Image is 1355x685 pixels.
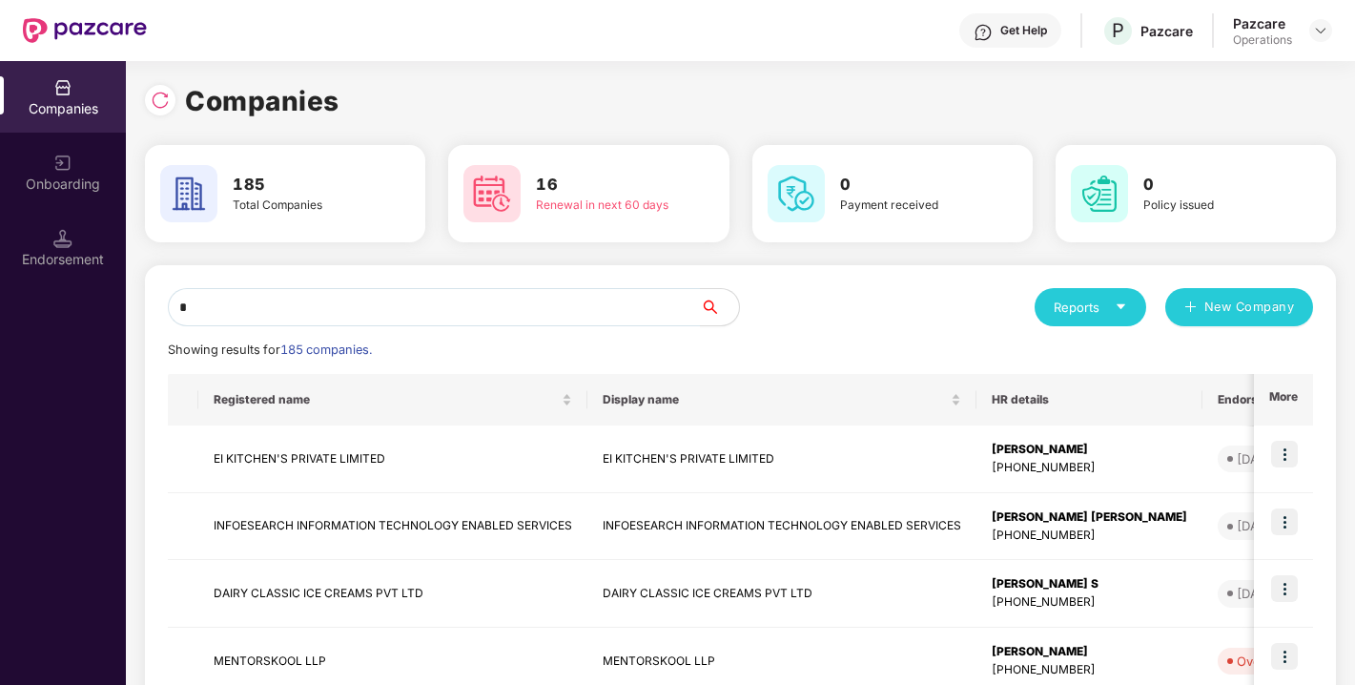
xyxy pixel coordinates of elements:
img: svg+xml;base64,PHN2ZyBpZD0iSGVscC0zMngzMiIgeG1sbnM9Imh0dHA6Ly93d3cudzMub3JnLzIwMDAvc3ZnIiB3aWR0aD... [974,23,993,42]
div: [PHONE_NUMBER] [992,661,1187,679]
span: search [700,300,739,315]
div: Renewal in next 60 days [536,197,675,215]
span: Showing results for [168,342,372,357]
img: icon [1271,441,1298,467]
img: New Pazcare Logo [23,18,147,43]
th: Registered name [198,374,587,426]
span: Display name [603,392,947,407]
img: svg+xml;base64,PHN2ZyBpZD0iUmVsb2FkLTMyeDMyIiB4bWxucz0iaHR0cDovL3d3dy53My5vcmcvMjAwMC9zdmciIHdpZH... [151,91,170,110]
th: HR details [976,374,1202,426]
img: svg+xml;base64,PHN2ZyBpZD0iQ29tcGFuaWVzIiB4bWxucz0iaHR0cDovL3d3dy53My5vcmcvMjAwMC9zdmciIHdpZHRoPS... [53,78,72,97]
div: [PERSON_NAME] [992,441,1187,459]
span: 185 companies. [280,342,372,357]
span: Endorsements [1218,392,1326,407]
div: Policy issued [1143,197,1283,215]
div: Overdue - 101d [1237,652,1332,671]
img: icon [1271,575,1298,602]
img: svg+xml;base64,PHN2ZyB4bWxucz0iaHR0cDovL3d3dy53My5vcmcvMjAwMC9zdmciIHdpZHRoPSI2MCIgaGVpZ2h0PSI2MC... [463,165,521,222]
img: icon [1271,509,1298,535]
h3: 16 [536,173,675,197]
div: Pazcare [1233,14,1292,32]
div: [PHONE_NUMBER] [992,459,1187,477]
div: [PERSON_NAME] S [992,575,1187,593]
div: Payment received [840,197,979,215]
div: [PHONE_NUMBER] [992,527,1187,545]
div: [PHONE_NUMBER] [992,593,1187,612]
td: EI KITCHEN'S PRIVATE LIMITED [587,426,976,493]
div: Pazcare [1140,22,1193,40]
th: More [1254,374,1313,426]
img: svg+xml;base64,PHN2ZyB4bWxucz0iaHR0cDovL3d3dy53My5vcmcvMjAwMC9zdmciIHdpZHRoPSI2MCIgaGVpZ2h0PSI2MC... [1071,165,1128,222]
div: Reports [1054,298,1127,317]
h3: 185 [233,173,372,197]
h1: Companies [185,80,339,122]
div: Total Companies [233,197,372,215]
img: icon [1271,643,1298,670]
div: [PERSON_NAME] [992,643,1187,661]
h3: 0 [1143,173,1283,197]
td: INFOESEARCH INFORMATION TECHNOLOGY ENABLED SERVICES [587,493,976,561]
span: plus [1184,301,1197,316]
span: New Company [1204,298,1295,317]
span: caret-down [1115,301,1127,313]
img: svg+xml;base64,PHN2ZyB4bWxucz0iaHR0cDovL3d3dy53My5vcmcvMjAwMC9zdmciIHdpZHRoPSI2MCIgaGVpZ2h0PSI2MC... [768,165,825,222]
td: DAIRY CLASSIC ICE CREAMS PVT LTD [587,560,976,628]
button: search [700,288,740,326]
td: DAIRY CLASSIC ICE CREAMS PVT LTD [198,560,587,628]
div: [PERSON_NAME] [PERSON_NAME] [992,509,1187,527]
span: P [1112,19,1124,42]
div: [DATE] [1237,584,1278,603]
button: plusNew Company [1165,288,1313,326]
div: [DATE] [1237,516,1278,535]
img: svg+xml;base64,PHN2ZyBpZD0iRHJvcGRvd24tMzJ4MzIiIHhtbG5zPSJodHRwOi8vd3d3LnczLm9yZy8yMDAwL3N2ZyIgd2... [1313,23,1328,38]
span: Registered name [214,392,558,407]
td: EI KITCHEN'S PRIVATE LIMITED [198,426,587,493]
img: svg+xml;base64,PHN2ZyB3aWR0aD0iMjAiIGhlaWdodD0iMjAiIHZpZXdCb3g9IjAgMCAyMCAyMCIgZmlsbD0ibm9uZSIgeG... [53,154,72,173]
div: Get Help [1000,23,1047,38]
div: Operations [1233,32,1292,48]
img: svg+xml;base64,PHN2ZyB4bWxucz0iaHR0cDovL3d3dy53My5vcmcvMjAwMC9zdmciIHdpZHRoPSI2MCIgaGVpZ2h0PSI2MC... [160,165,217,222]
th: Display name [587,374,976,426]
div: [DATE] [1237,449,1278,468]
td: INFOESEARCH INFORMATION TECHNOLOGY ENABLED SERVICES [198,493,587,561]
h3: 0 [840,173,979,197]
img: svg+xml;base64,PHN2ZyB3aWR0aD0iMTQuNSIgaGVpZ2h0PSIxNC41IiB2aWV3Qm94PSIwIDAgMTYgMTYiIGZpbGw9Im5vbm... [53,229,72,248]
